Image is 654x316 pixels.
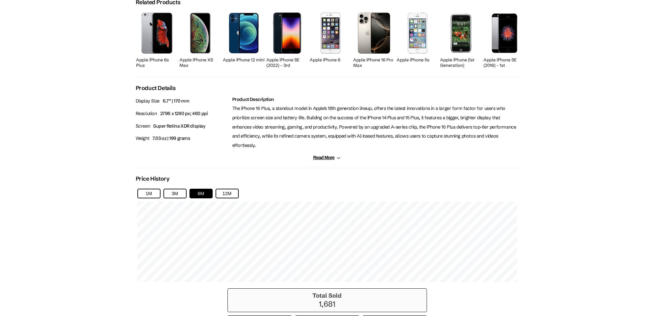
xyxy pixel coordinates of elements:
h2: Apple iPhone 6s Plus [136,57,178,68]
span: 2796 x 1290 px; 460 ppi [160,111,208,116]
img: iPhone 6s Plus [140,13,174,53]
img: iPhone 5s [408,13,427,53]
h2: Apple iPhone (1st Generation) [440,57,482,68]
h2: Apple iPhone 6 [310,57,352,63]
h2: Apple iPhone SE (2016) - 1st Generation [484,57,525,74]
button: 12M [216,189,239,198]
img: iPhone SE 3rd Gen [273,13,301,53]
h2: Apple iPhone 16 Pro Max [353,57,395,68]
h2: Product Description [232,96,519,102]
button: Read More [313,155,341,160]
a: iPhone 12 mini Apple iPhone 12 mini [223,9,265,70]
a: iPhone 5s Apple iPhone 5s [397,9,438,70]
h2: Apple iPhone 5s [397,57,438,63]
button: 3M [163,189,187,198]
h2: Price History [136,175,170,182]
a: iPhone 6s Plus Apple iPhone 6s Plus [136,9,178,70]
img: iPhone 16 Pro Max [358,13,390,53]
img: iPhone (1st Generation) [448,13,473,53]
a: iPhone 6 Apple iPhone 6 [310,9,352,70]
a: iPhone SE 3rd Gen Apple iPhone SE (2022) - 3rd Generation [266,9,308,70]
p: 1,681 [231,299,423,309]
a: iPhone 16 Pro Max Apple iPhone 16 Pro Max [353,9,395,70]
p: Resolution [136,109,229,118]
p: The iPhone 16 Plus, a standout model in Apple's 18th generation lineup, offers the latest innovat... [232,104,519,150]
h2: Apple iPhone SE (2022) - 3rd Generation [266,57,308,74]
p: Weight [136,134,229,143]
img: iPhone 12 mini [229,13,259,53]
a: iPhone XS Max Apple iPhone XS Max [180,9,221,70]
h3: Total Sold [231,292,423,299]
span: 6.7” | 170 mm [163,98,189,104]
span: Super Retina XDR display [153,123,205,129]
img: iPhone SE 1st Gen [490,13,518,53]
h2: Apple iPhone XS Max [180,57,221,68]
p: Screen [136,122,229,131]
button: 1M [137,189,161,198]
button: 6M [189,189,213,198]
a: iPhone SE 1st Gen Apple iPhone SE (2016) - 1st Generation [484,9,525,70]
img: iPhone XS Max [190,13,210,53]
a: iPhone (1st Generation) Apple iPhone (1st Generation) [440,9,482,70]
img: iPhone 6 [320,13,341,53]
span: 7.03 oz | 199 grams [152,135,190,141]
p: Display Size [136,96,229,106]
h2: Apple iPhone 12 mini [223,57,265,63]
h2: Product Details [136,85,176,92]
